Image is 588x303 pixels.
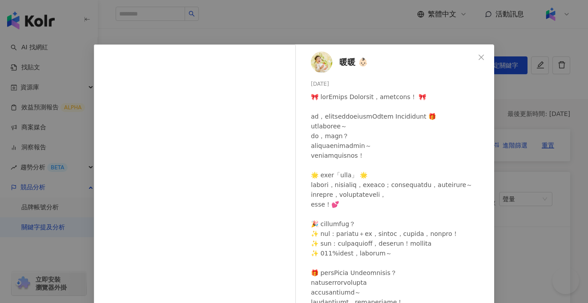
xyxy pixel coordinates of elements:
[472,48,490,66] button: Close
[311,80,487,88] div: [DATE]
[311,52,332,73] img: KOL Avatar
[311,52,475,73] a: KOL Avatar暖暖 👶🏻
[339,56,368,68] span: 暖暖 👶🏻
[478,54,485,61] span: close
